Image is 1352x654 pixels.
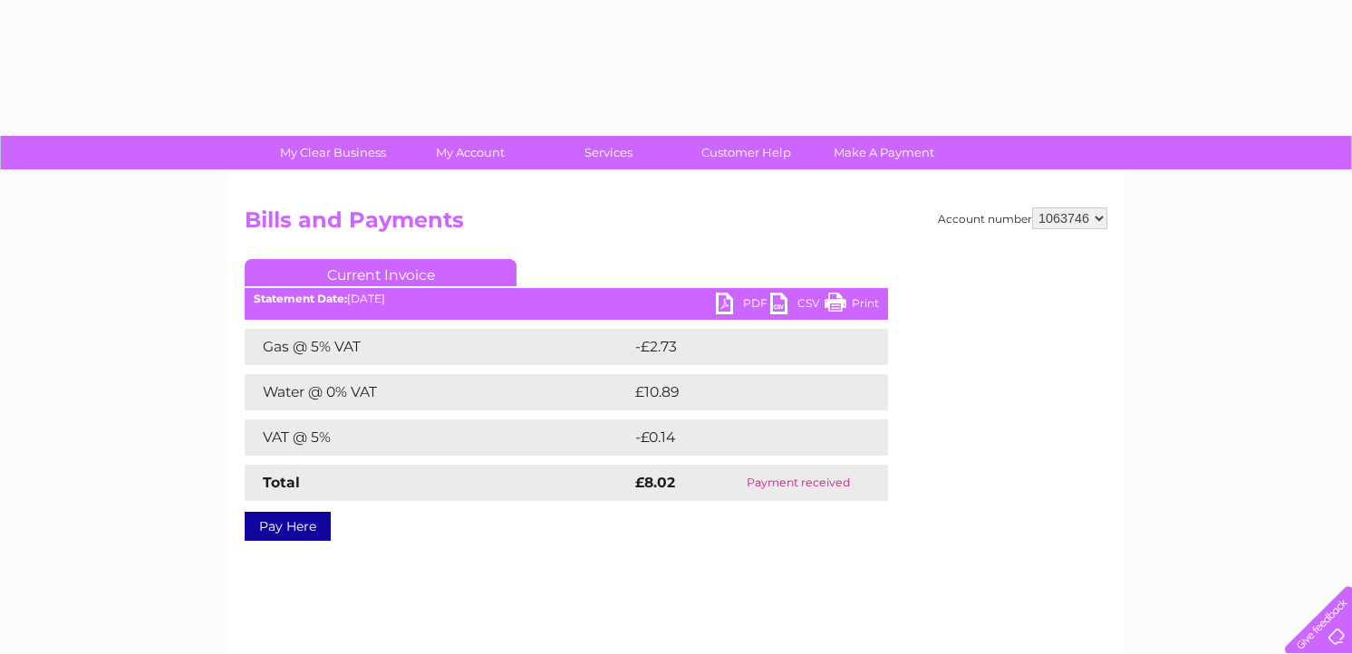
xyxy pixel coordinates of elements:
a: PDF [716,293,770,319]
a: Services [534,136,683,169]
td: £10.89 [631,374,851,410]
strong: £8.02 [635,474,675,491]
a: My Clear Business [258,136,408,169]
div: Account number [938,207,1107,229]
td: Water @ 0% VAT [245,374,631,410]
a: Pay Here [245,512,331,541]
a: Customer Help [671,136,821,169]
h2: Bills and Payments [245,207,1107,242]
a: My Account [396,136,546,169]
td: Payment received [709,465,888,501]
a: CSV [770,293,825,319]
td: -£0.14 [631,419,848,456]
strong: Total [263,474,300,491]
div: [DATE] [245,293,888,305]
td: VAT @ 5% [245,419,631,456]
b: Statement Date: [254,292,347,305]
td: -£2.73 [631,329,849,365]
a: Print [825,293,879,319]
a: Make A Payment [809,136,959,169]
a: Current Invoice [245,259,517,286]
td: Gas @ 5% VAT [245,329,631,365]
